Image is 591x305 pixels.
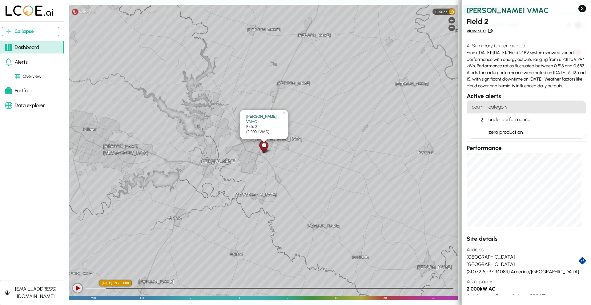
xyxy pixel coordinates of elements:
button: X [578,5,586,12]
div: [DATE] 19 - 13:00 [99,280,132,286]
a: directions [579,257,586,264]
a: × [282,110,288,114]
h4: AI Summary (experimental) [467,42,586,50]
h3: Active alerts [467,92,586,101]
div: 1 [467,126,486,138]
h2: [PERSON_NAME] VMAC [467,5,586,16]
h4: count [467,101,486,113]
div: [EMAIL_ADDRESS][DOMAIN_NAME] [12,285,59,300]
div: 2 [467,113,486,126]
h4: AC capacity [467,275,586,285]
h3: Performance [467,144,586,153]
div: Zoom in [448,17,455,23]
div: (2,000 kWAC) [246,129,282,135]
h4: Address [467,244,586,253]
div: From [DATE]-[DATE], "Field 2" PV system showed varied performance with energy outputs ranging fro... [467,40,586,92]
div: local time [99,280,132,286]
div: zero production [486,126,586,138]
span: Clouds [435,10,448,14]
h4: category [486,101,586,113]
h3: Site details [467,235,586,244]
div: Alerts [5,58,28,66]
div: Dashboard [5,44,39,51]
div: Overview [15,73,42,80]
strong: 2,000 kW AC [467,286,495,292]
div: ( 31.07215 , -97.34084 ); America/[GEOGRAPHIC_DATA] [467,268,586,275]
div: underperformance [486,113,586,126]
h2: Field 2 [467,16,586,27]
div: [PERSON_NAME] VMAC [246,114,282,125]
div: Field 2 [259,140,269,154]
button: Collapse [2,27,59,36]
div: 4 x Advanced Energy Solaron 500 HE [467,293,586,300]
div: Portfolio [5,87,32,94]
div: Field 2 [246,124,282,129]
a: view site [467,27,586,34]
div: [GEOGRAPHIC_DATA] [GEOGRAPHIC_DATA] [467,253,579,268]
div: Field 1 [258,140,269,153]
div: Zoom out [448,25,455,31]
div: Data explorer [5,102,45,109]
